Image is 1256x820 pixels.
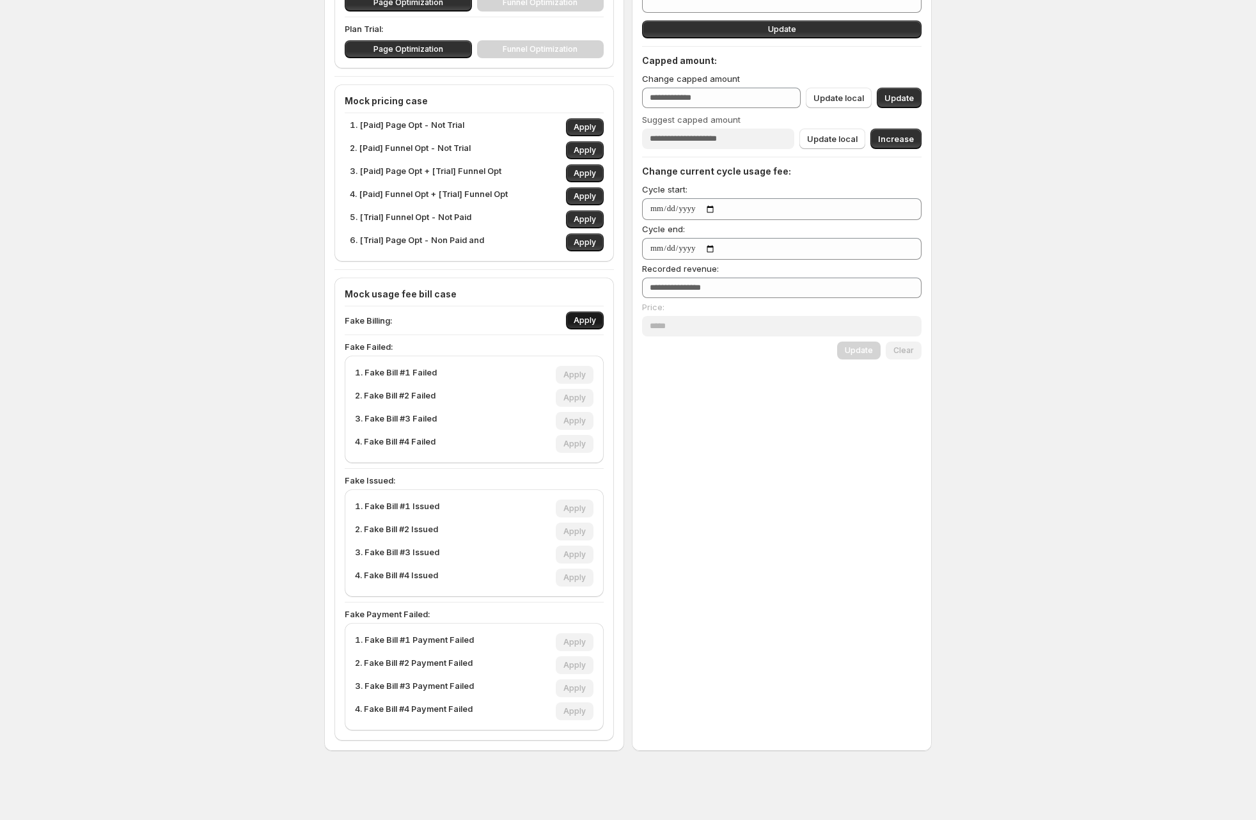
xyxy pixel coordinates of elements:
h4: Capped amount: [642,54,922,67]
p: 4. [Paid] Funnel Opt + [Trial] Funnel Opt [350,187,508,205]
p: 3. [Paid] Page Opt + [Trial] Funnel Opt [350,164,501,182]
span: Update local [807,132,858,145]
p: 2. Fake Bill #2 Failed [355,389,436,407]
p: Fake Payment Failed: [345,608,604,620]
button: Apply [566,311,604,329]
span: Change capped amount [642,74,740,84]
span: Update [884,91,914,104]
span: Apply [574,214,596,225]
p: 2. [Paid] Funnel Opt - Not Trial [350,141,471,159]
p: Plan Trial: [345,22,604,35]
button: Apply [566,118,604,136]
button: Apply [566,210,604,228]
button: Apply [566,233,604,251]
button: Update [877,88,922,108]
p: 2. Fake Bill #2 Issued [355,523,438,540]
span: Cycle start: [642,184,687,194]
span: Increase [878,132,914,145]
p: 3. Fake Bill #3 Issued [355,546,439,564]
p: 3. Fake Bill #3 Payment Failed [355,679,474,697]
span: Apply [574,168,596,178]
h4: Mock pricing case [345,95,604,107]
button: Update [642,20,922,38]
span: Price: [642,302,664,312]
span: Apply [574,191,596,201]
span: Recorded revenue: [642,264,719,274]
span: Update [768,24,796,35]
p: 5. [Trial] Funnel Opt - Not Paid [350,210,471,228]
span: Apply [574,122,596,132]
span: Apply [574,237,596,248]
p: 1. [Paid] Page Opt - Not Trial [350,118,464,136]
p: 4. Fake Bill #4 Payment Failed [355,702,473,720]
button: Update local [799,129,865,149]
p: 3. Fake Bill #3 Failed [355,412,437,430]
p: 6. [Trial] Page Opt - Non Paid and [350,233,484,251]
span: Cycle end: [642,224,685,234]
p: 4. Fake Bill #4 Issued [355,569,438,587]
p: Fake Issued: [345,474,604,487]
h4: Mock usage fee bill case [345,288,604,301]
span: Apply [574,315,596,326]
p: 4. Fake Bill #4 Failed [355,435,436,453]
button: Page Optimization [345,40,472,58]
p: 1. Fake Bill #1 Issued [355,500,439,517]
button: Apply [566,187,604,205]
p: Fake Failed: [345,340,604,353]
button: Update local [806,88,872,108]
p: Fake Billing: [345,314,392,327]
button: Apply [566,164,604,182]
p: 2. Fake Bill #2 Payment Failed [355,656,473,674]
button: Apply [566,141,604,159]
span: Apply [574,145,596,155]
button: Increase [870,129,922,149]
span: Update local [813,91,864,104]
p: 1. Fake Bill #1 Failed [355,366,437,384]
span: Suggest capped amount [642,114,741,125]
p: 1. Fake Bill #1 Payment Failed [355,633,474,651]
h4: Change current cycle usage fee: [642,165,922,178]
span: Page Optimization [373,44,443,54]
